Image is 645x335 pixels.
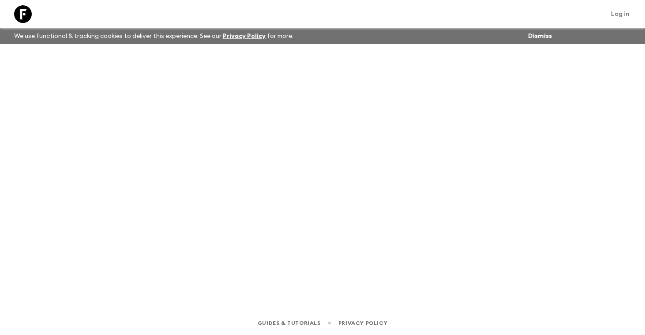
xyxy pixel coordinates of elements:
a: Privacy Policy [223,33,266,39]
a: Guides & Tutorials [258,318,321,328]
a: Privacy Policy [338,318,387,328]
a: Log in [606,8,634,20]
button: Dismiss [526,30,554,42]
p: We use functional & tracking cookies to deliver this experience. See our for more. [11,28,297,44]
